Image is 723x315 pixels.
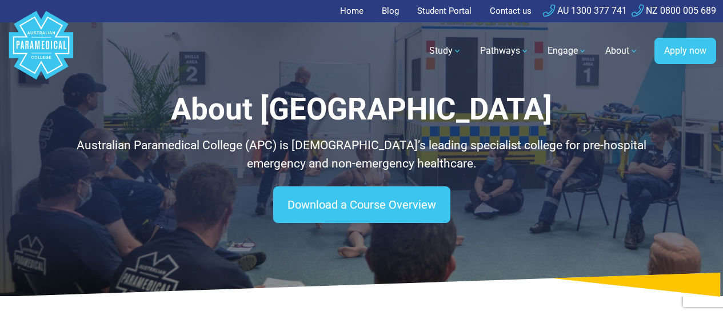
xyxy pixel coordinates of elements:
a: Study [422,35,469,67]
a: Pathways [473,35,536,67]
a: About [598,35,645,67]
a: Engage [541,35,594,67]
a: NZ 0800 005 689 [632,5,716,16]
a: Apply now [654,38,716,64]
a: Australian Paramedical College [7,22,75,80]
p: Australian Paramedical College (APC) is [DEMOGRAPHIC_DATA]’s leading specialist college for pre-h... [60,137,663,173]
a: AU 1300 377 741 [543,5,627,16]
a: Download a Course Overview [273,186,450,223]
h1: About [GEOGRAPHIC_DATA] [60,91,663,127]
